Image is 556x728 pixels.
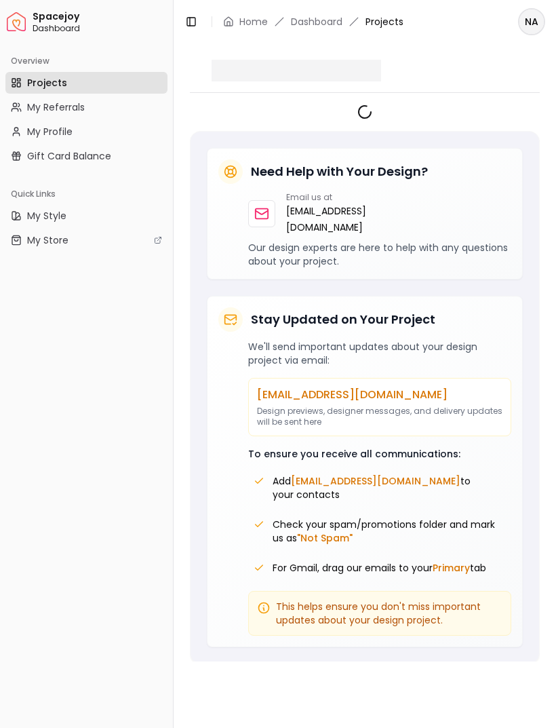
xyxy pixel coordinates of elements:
a: My Referrals [5,96,167,118]
span: My Referrals [27,100,85,114]
p: Email us at [286,192,366,203]
span: Dashboard [33,23,167,34]
button: NA [518,8,545,35]
p: Our design experts are here to help with any questions about your project. [248,241,511,268]
a: [EMAIL_ADDRESS][DOMAIN_NAME] [286,203,366,235]
span: My Profile [27,125,73,138]
div: Overview [5,50,167,72]
span: Projects [365,15,403,28]
a: My Style [5,205,167,227]
a: Projects [5,72,167,94]
h5: Stay Updated on Your Project [251,310,435,329]
a: Home [239,15,268,28]
span: For Gmail, drag our emails to your tab [273,561,486,575]
p: [EMAIL_ADDRESS][DOMAIN_NAME] [257,387,502,403]
span: [EMAIL_ADDRESS][DOMAIN_NAME] [291,474,460,488]
span: NA [519,9,544,34]
span: My Style [27,209,66,223]
a: Dashboard [291,15,342,28]
span: Projects [27,76,67,90]
span: Check your spam/promotions folder and mark us as [273,518,506,545]
div: Quick Links [5,183,167,205]
a: Gift Card Balance [5,145,167,167]
span: My Store [27,233,68,247]
span: Gift Card Balance [27,149,111,163]
p: We'll send important updates about your design project via email: [248,340,511,367]
nav: breadcrumb [223,15,403,28]
p: To ensure you receive all communications: [248,447,511,461]
h5: Need Help with Your Design? [251,162,428,181]
a: My Profile [5,121,167,142]
span: Primary [433,561,470,575]
span: "Not Spam" [297,531,353,545]
span: Add to your contacts [273,474,506,501]
img: Spacejoy Logo [7,12,26,31]
span: This helps ensure you don't miss important updates about your design project. [276,600,502,627]
span: Spacejoy [33,11,167,23]
a: My Store [5,229,167,251]
a: Spacejoy [7,12,26,31]
p: Design previews, designer messages, and delivery updates will be sent here [257,406,502,427]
